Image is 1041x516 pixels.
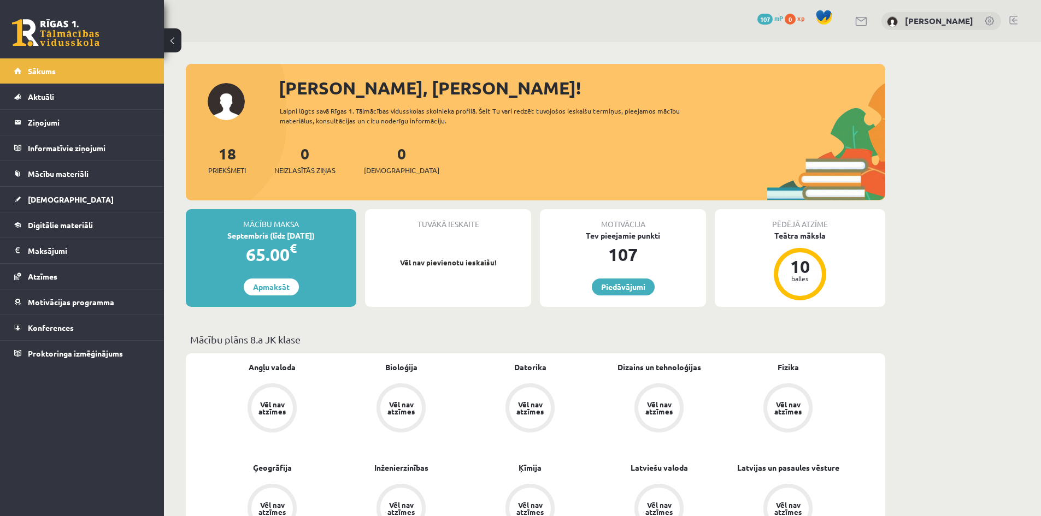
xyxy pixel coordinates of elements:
[773,501,803,515] div: Vēl nav atzīmes
[28,323,74,333] span: Konferences
[785,14,810,22] a: 0 xp
[274,165,336,176] span: Neizlasītās ziņas
[14,161,150,186] a: Mācību materiāli
[14,110,150,135] a: Ziņojumi
[715,230,885,241] div: Teātra māksla
[715,230,885,302] a: Teātra māksla 10 balles
[28,271,57,281] span: Atzīmes
[757,14,783,22] a: 107 mP
[370,257,526,268] p: Vēl nav pievienotu ieskaišu!
[14,238,150,263] a: Maksājumi
[887,16,898,27] img: Alina Ščerbicka
[257,401,287,415] div: Vēl nav atzīmes
[257,501,287,515] div: Vēl nav atzīmes
[778,361,799,373] a: Fizika
[773,401,803,415] div: Vēl nav atzīmes
[280,106,699,126] div: Laipni lūgts savā Rīgas 1. Tālmācības vidusskolas skolnieka profilā. Šeit Tu vari redzēt tuvojošo...
[785,14,796,25] span: 0
[905,15,973,26] a: [PERSON_NAME]
[386,401,416,415] div: Vēl nav atzīmes
[737,462,839,473] a: Latvijas un pasaules vēsture
[28,66,56,76] span: Sākums
[253,462,292,473] a: Ģeogrāfija
[186,209,356,230] div: Mācību maksa
[515,401,545,415] div: Vēl nav atzīmes
[14,58,150,84] a: Sākums
[28,297,114,307] span: Motivācijas programma
[784,258,816,275] div: 10
[386,501,416,515] div: Vēl nav atzīmes
[374,462,428,473] a: Inženierzinības
[28,169,89,179] span: Mācību materiāli
[797,14,804,22] span: xp
[364,144,439,176] a: 0[DEMOGRAPHIC_DATA]
[757,14,773,25] span: 107
[28,92,54,102] span: Aktuāli
[28,348,123,358] span: Proktoringa izmēģinājums
[14,289,150,315] a: Motivācijas programma
[515,501,545,515] div: Vēl nav atzīmes
[208,165,246,176] span: Priekšmeti
[514,361,546,373] a: Datorika
[28,110,150,135] legend: Ziņojumi
[337,383,466,435] a: Vēl nav atzīmes
[14,84,150,109] a: Aktuāli
[14,212,150,238] a: Digitālie materiāli
[28,135,150,161] legend: Informatīvie ziņojumi
[274,144,336,176] a: 0Neizlasītās ziņas
[784,275,816,282] div: balles
[28,194,114,204] span: [DEMOGRAPHIC_DATA]
[617,361,701,373] a: Dizains un tehnoloģijas
[466,383,595,435] a: Vēl nav atzīmes
[14,315,150,340] a: Konferences
[190,332,881,347] p: Mācību plāns 8.a JK klase
[592,278,655,295] a: Piedāvājumi
[249,361,296,373] a: Angļu valoda
[540,230,706,241] div: Tev pieejamie punkti
[644,401,674,415] div: Vēl nav atzīmes
[208,383,337,435] a: Vēl nav atzīmes
[290,240,297,256] span: €
[28,220,93,230] span: Digitālie materiāli
[724,383,852,435] a: Vēl nav atzīmes
[279,75,885,101] div: [PERSON_NAME], [PERSON_NAME]!
[644,501,674,515] div: Vēl nav atzīmes
[540,209,706,230] div: Motivācija
[14,187,150,212] a: [DEMOGRAPHIC_DATA]
[715,209,885,230] div: Pēdējā atzīme
[365,209,531,230] div: Tuvākā ieskaite
[540,241,706,268] div: 107
[14,264,150,289] a: Atzīmes
[14,135,150,161] a: Informatīvie ziņojumi
[774,14,783,22] span: mP
[186,241,356,268] div: 65.00
[186,230,356,241] div: Septembris (līdz [DATE])
[595,383,724,435] a: Vēl nav atzīmes
[631,462,688,473] a: Latviešu valoda
[12,19,99,46] a: Rīgas 1. Tālmācības vidusskola
[28,238,150,263] legend: Maksājumi
[364,165,439,176] span: [DEMOGRAPHIC_DATA]
[385,361,417,373] a: Bioloģija
[208,144,246,176] a: 18Priekšmeti
[519,462,542,473] a: Ķīmija
[244,278,299,295] a: Apmaksāt
[14,341,150,366] a: Proktoringa izmēģinājums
